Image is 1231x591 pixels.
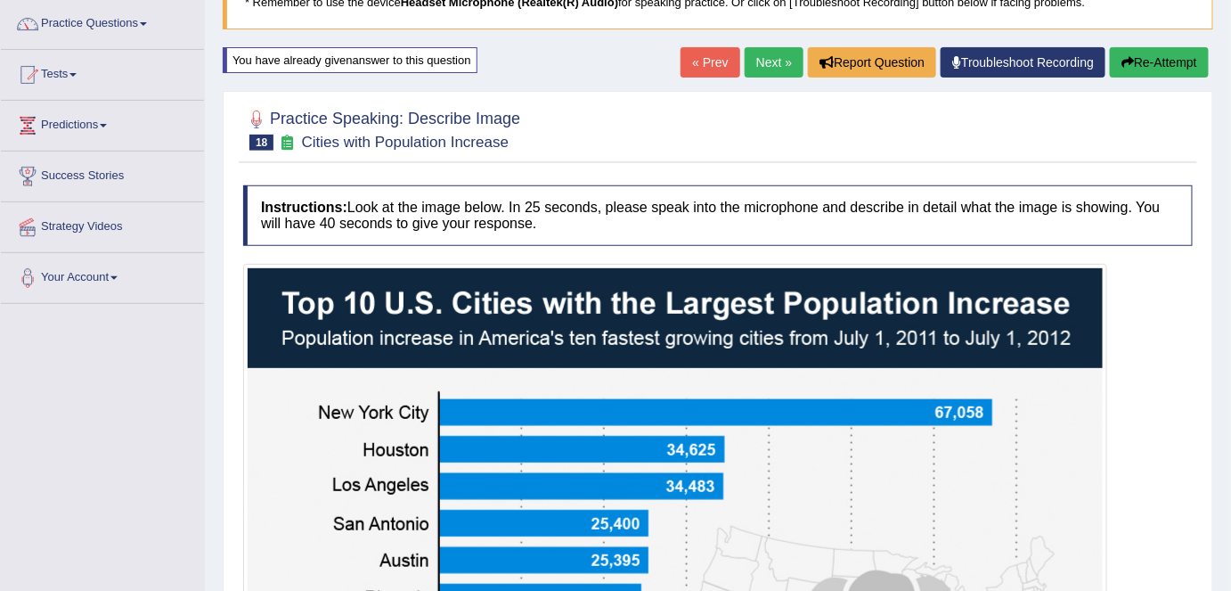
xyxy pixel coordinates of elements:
[1,101,204,145] a: Predictions
[1110,47,1209,78] button: Re-Attempt
[745,47,803,78] a: Next »
[1,152,204,196] a: Success Stories
[243,106,520,151] h2: Practice Speaking: Describe Image
[249,135,273,151] span: 18
[278,135,297,152] small: Exam occurring question
[223,47,477,73] div: You have already given answer to this question
[243,185,1193,245] h4: Look at the image below. In 25 seconds, please speak into the microphone and describe in detail w...
[1,253,204,298] a: Your Account
[1,202,204,247] a: Strategy Videos
[808,47,936,78] button: Report Question
[941,47,1105,78] a: Troubleshoot Recording
[261,200,347,215] b: Instructions:
[302,134,509,151] small: Cities with Population Increase
[681,47,739,78] a: « Prev
[1,50,204,94] a: Tests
